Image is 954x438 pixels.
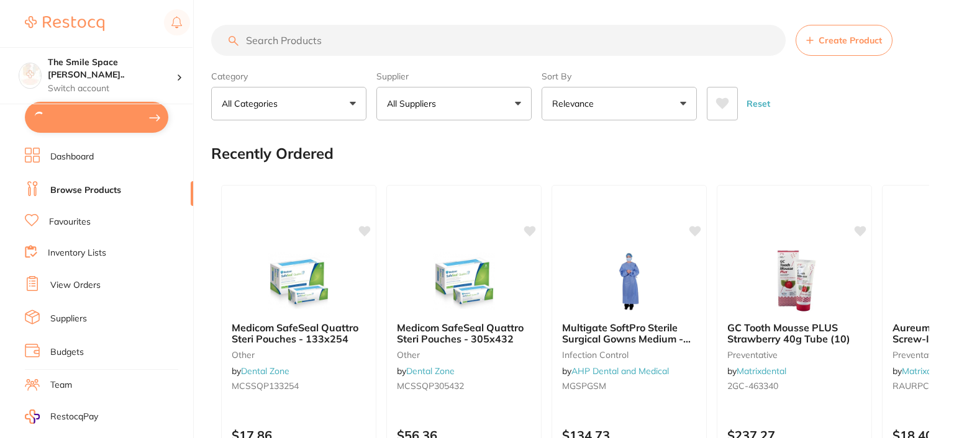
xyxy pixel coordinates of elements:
label: Category [211,71,366,82]
small: infection control [562,350,696,360]
p: All Categories [222,97,283,110]
span: by [727,365,786,377]
label: Sort By [542,71,697,82]
p: Switch account [48,83,176,95]
button: Reset [743,87,774,120]
a: Suppliers [50,313,87,325]
small: 2GC-463340 [727,381,861,391]
p: Relevance [552,97,599,110]
a: Team [50,379,72,391]
b: GC Tooth Mousse PLUS Strawberry 40g Tube (10) [727,322,861,345]
img: Medicom SafeSeal Quattro Steri Pouches - 133x254 [258,250,339,312]
input: Search Products [211,25,786,56]
a: Dental Zone [241,365,289,377]
a: View Orders [50,279,101,292]
p: All Suppliers [387,97,441,110]
small: MCSSQP133254 [232,381,366,391]
a: Dashboard [50,151,94,163]
span: Create Product [819,35,882,45]
label: Supplier [376,71,532,82]
span: by [397,365,455,377]
h4: The Smile Space Lilli Pilli [48,56,176,81]
a: Matrixdental [902,365,952,377]
span: by [562,365,669,377]
small: MGSPGSM [562,381,696,391]
a: Matrixdental [737,365,786,377]
b: Medicom SafeSeal Quattro Steri Pouches - 133x254 [232,322,366,345]
button: All Suppliers [376,87,532,120]
h2: Recently Ordered [211,145,334,163]
b: Multigate SoftPro Sterile Surgical Gowns Medium - Carton of 20 [562,322,696,345]
a: RestocqPay [25,409,98,424]
a: Browse Products [50,184,121,197]
button: Relevance [542,87,697,120]
a: Restocq Logo [25,9,104,38]
a: AHP Dental and Medical [571,365,669,377]
img: Medicom SafeSeal Quattro Steri Pouches - 305x432 [424,250,504,312]
small: preventative [727,350,861,360]
small: other [232,350,366,360]
small: other [397,350,531,360]
button: All Categories [211,87,366,120]
img: GC Tooth Mousse PLUS Strawberry 40g Tube (10) [754,250,835,312]
a: Budgets [50,346,84,359]
span: by [893,365,952,377]
button: Create Product [796,25,893,56]
small: MCSSQP305432 [397,381,531,391]
img: Restocq Logo [25,16,104,31]
span: by [232,365,289,377]
img: The Smile Space Lilli Pilli [19,63,41,85]
img: Multigate SoftPro Sterile Surgical Gowns Medium - Carton of 20 [589,250,670,312]
a: Favourites [49,216,91,228]
b: Medicom SafeSeal Quattro Steri Pouches - 305x432 [397,322,531,345]
span: RestocqPay [50,411,98,423]
a: Dental Zone [406,365,455,377]
a: Inventory Lists [48,247,106,259]
img: RestocqPay [25,409,40,424]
